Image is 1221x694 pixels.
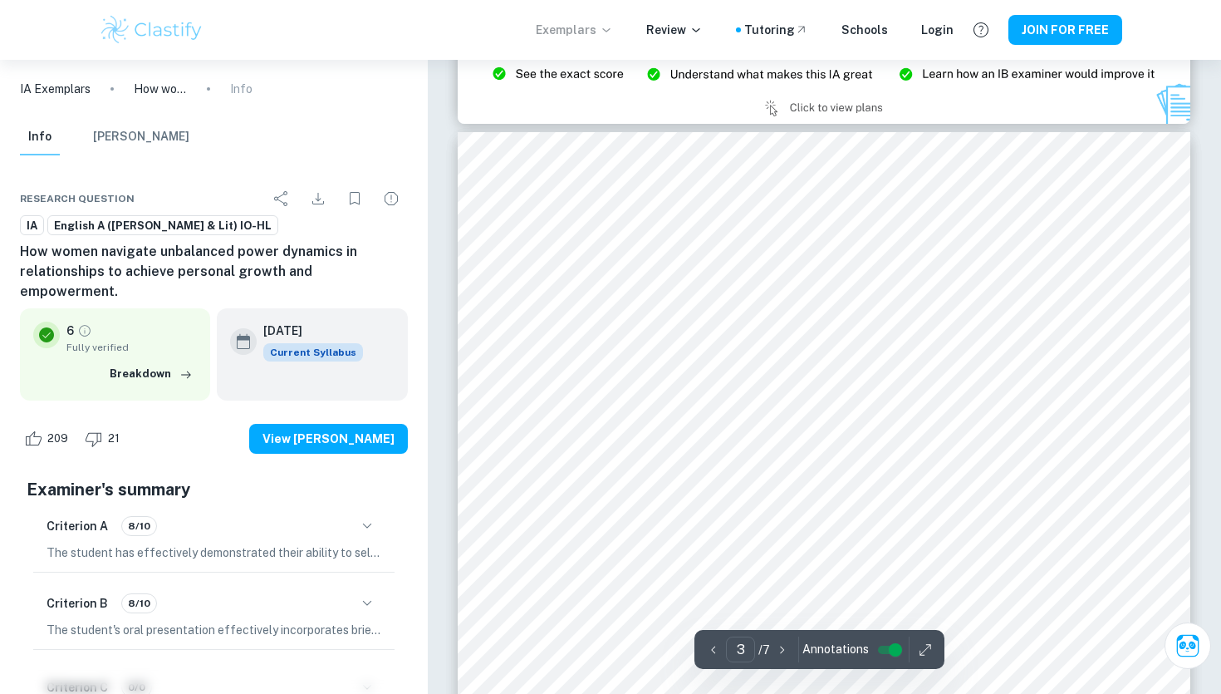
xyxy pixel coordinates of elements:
div: Bookmark [338,182,371,215]
span: Annotations [802,641,869,658]
span: Current Syllabus [263,343,363,362]
button: [PERSON_NAME] [93,119,189,155]
p: The student's oral presentation effectively incorporates brief descriptions of visual features in... [47,621,381,639]
div: Report issue [375,182,408,215]
h6: How women navigate unbalanced power dynamics in relationships to achieve personal growth and empo... [20,242,408,302]
p: Info [230,80,253,98]
div: This exemplar is based on the current syllabus. Feel free to refer to it for inspiration/ideas wh... [263,343,363,362]
img: Clastify logo [99,13,204,47]
span: 8/10 [122,596,156,611]
p: Exemplars [536,21,613,39]
span: English A ([PERSON_NAME] & Lit) IO-HL [48,218,277,234]
a: IA [20,215,44,236]
div: Share [265,182,298,215]
button: Breakdown [105,362,197,386]
a: Schools [841,21,888,39]
h6: [DATE] [263,322,350,340]
button: Help and Feedback [967,16,995,44]
div: Like [20,426,77,452]
button: View [PERSON_NAME] [249,424,408,454]
span: 209 [38,431,77,447]
p: How women navigate unbalanced power dynamics in relationships to achieve personal growth and empo... [134,80,187,98]
a: English A ([PERSON_NAME] & Lit) IO-HL [47,215,278,236]
button: JOIN FOR FREE [1008,15,1122,45]
div: Download [302,182,335,215]
span: Fully verified [66,340,197,355]
h5: Examiner's summary [27,477,401,502]
img: Ad [458,13,1190,123]
span: 8/10 [122,519,156,534]
a: Tutoring [744,21,808,39]
div: Dislike [81,426,129,452]
p: 6 [66,322,74,340]
a: IA Exemplars [20,80,91,98]
h6: Criterion A [47,517,108,535]
p: Review [646,21,703,39]
p: The student has effectively demonstrated their ability to select extracts or works that include r... [47,544,381,562]
button: Ask Clai [1165,623,1211,669]
a: Login [921,21,954,39]
span: IA [21,218,43,234]
a: Grade fully verified [77,323,92,338]
span: Research question [20,191,135,206]
p: / 7 [758,641,770,659]
button: Info [20,119,60,155]
h6: Criterion B [47,594,108,613]
span: 21 [99,431,129,447]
